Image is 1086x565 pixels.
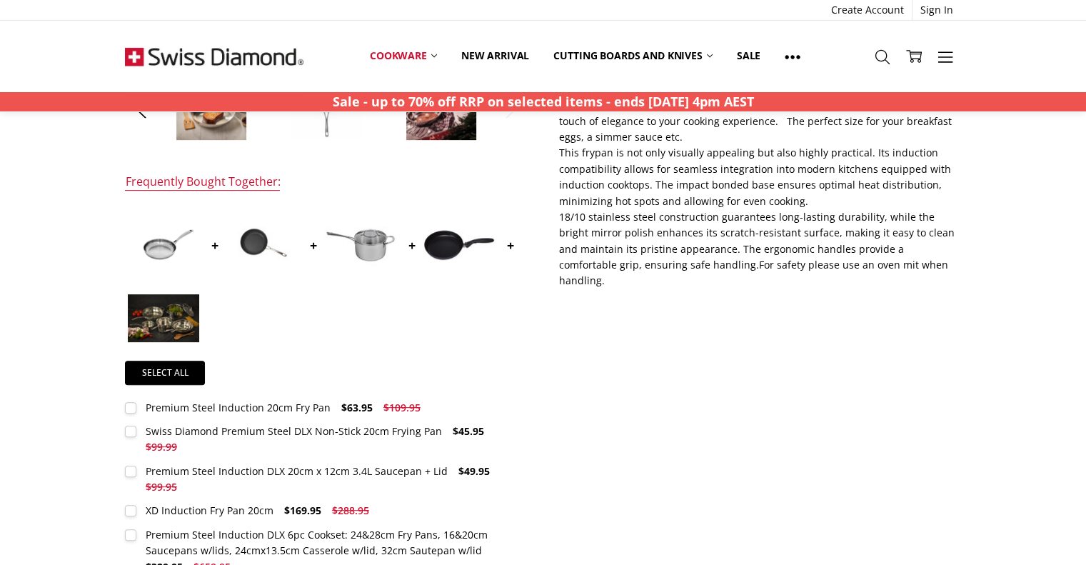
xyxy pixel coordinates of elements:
[453,424,484,438] span: $45.95
[773,40,813,72] a: Show All
[341,401,373,414] span: $63.95
[358,40,449,71] a: Cookware
[125,361,205,385] a: Select all
[146,464,448,478] div: Premium Steel Induction DLX 20cm x 12cm 3.4L Saucepan + Lid
[146,424,442,438] div: Swiss Diamond Premium Steel DLX Non-Stick 20cm Frying Pan
[559,210,955,271] span: 18/10 stainless steel construction guarantees long-lasting durability, while the bright mirror po...
[423,230,495,260] img: XD Induction Fry Pan 20cm
[284,504,321,517] span: $169.95
[226,209,298,281] img: Swiss Diamond Premium Steel DLX Non-Stick 20cm Frying Pan
[125,174,280,191] div: Frequently Bought Together:
[449,40,541,71] a: New arrival
[498,84,527,128] button: Next
[383,401,421,414] span: $109.95
[125,21,303,92] img: Free Shipping On Every Order
[125,84,154,128] button: Previous
[333,93,754,110] strong: Sale - up to 70% off RRP on selected items - ends [DATE] 4pm AEST
[559,146,951,207] span: This frypan is not only visually appealing but also highly practical. Its induction compatibility...
[541,40,725,71] a: Cutting boards and knives
[725,40,773,71] a: Sale
[146,401,331,414] div: Premium Steel Induction 20cm Fry Pan
[146,528,488,557] div: Premium Steel Induction DLX 6pc Cookset: 24&28cm Fry Pans, 16&20cm Saucepans w/lids, 24cmx13.5cm ...
[128,294,199,342] img: Premium Steel DLX 6 pc cookware set
[332,504,369,517] span: $288.95
[146,504,273,517] div: XD Induction Fry Pan 20cm
[458,464,490,478] span: $49.95
[325,209,396,281] img: Premium Steel DLX - 3.4 Litre (8") Stainless Steel Saucepan + Lid | Swiss Diamond
[146,440,177,454] span: $99.99
[146,480,177,494] span: $99.95
[128,221,199,269] img: Premium Steel Induction 20cm Fry Pan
